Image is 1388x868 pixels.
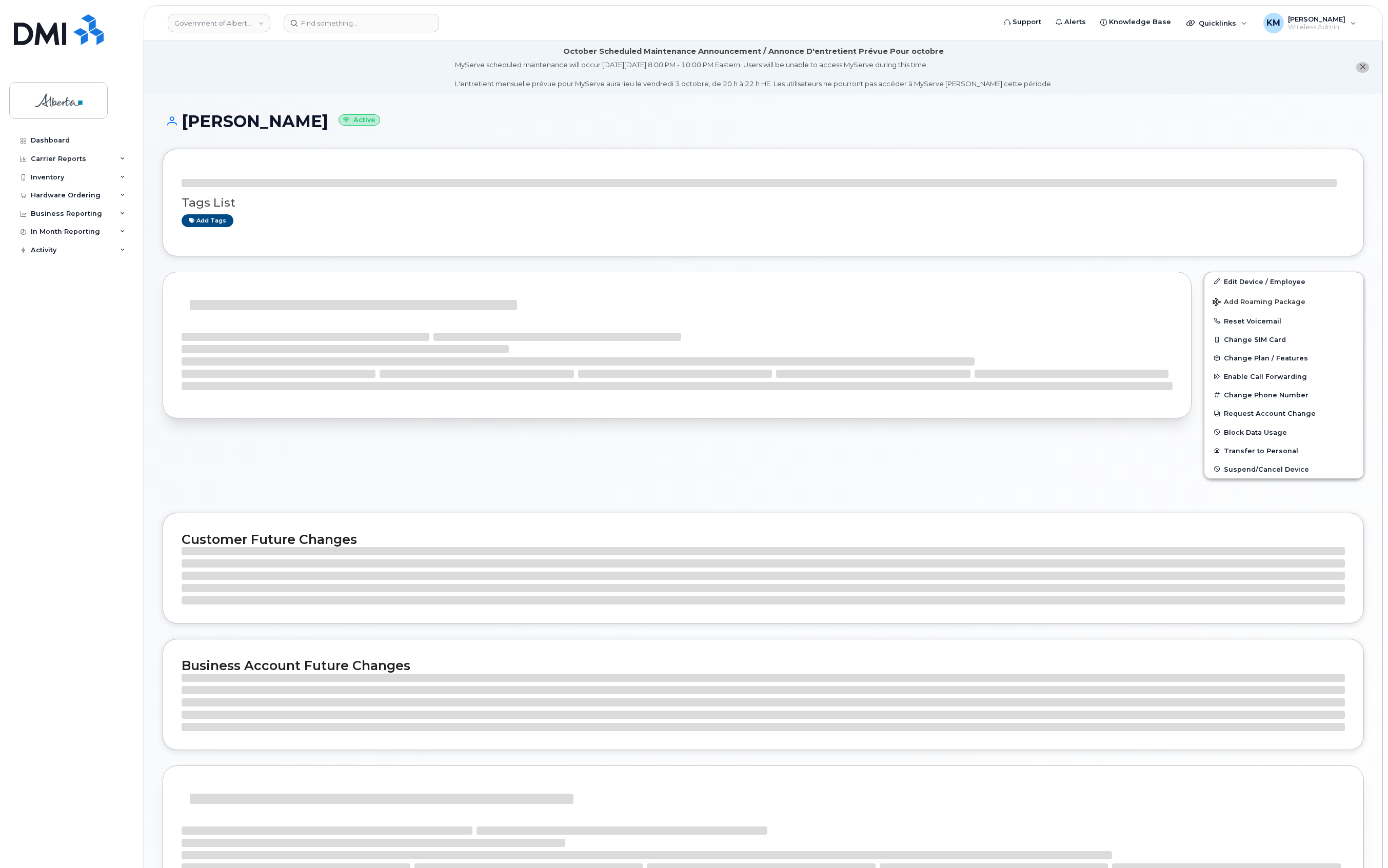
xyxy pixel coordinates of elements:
[1204,423,1363,441] button: Block Data Usage
[182,196,1345,209] h3: Tags List
[1356,62,1369,73] button: close notification
[182,214,233,227] a: Add tags
[163,112,1364,130] h1: [PERSON_NAME]
[455,60,1053,89] div: MyServe scheduled maintenance will occur [DATE][DATE] 8:00 PM - 10:00 PM Eastern. Users will be u...
[563,46,944,57] div: October Scheduled Maintenance Announcement / Annonce D'entretient Prévue Pour octobre
[182,532,1345,547] h2: Customer Future Changes
[1204,367,1363,386] button: Enable Call Forwarding
[339,114,380,126] small: Active
[1204,349,1363,367] button: Change Plan / Features
[1213,298,1305,308] span: Add Roaming Package
[1204,312,1363,330] button: Reset Voicemail
[1204,330,1363,349] button: Change SIM Card
[1204,460,1363,478] button: Suspend/Cancel Device
[1204,441,1363,460] button: Transfer to Personal
[1224,465,1309,473] span: Suspend/Cancel Device
[1224,373,1307,380] span: Enable Call Forwarding
[1204,291,1363,312] button: Add Roaming Package
[1204,404,1363,422] button: Request Account Change
[1204,386,1363,404] button: Change Phone Number
[1204,272,1363,291] a: Edit Device / Employee
[1224,354,1308,362] span: Change Plan / Features
[182,658,1345,673] h2: Business Account Future Changes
